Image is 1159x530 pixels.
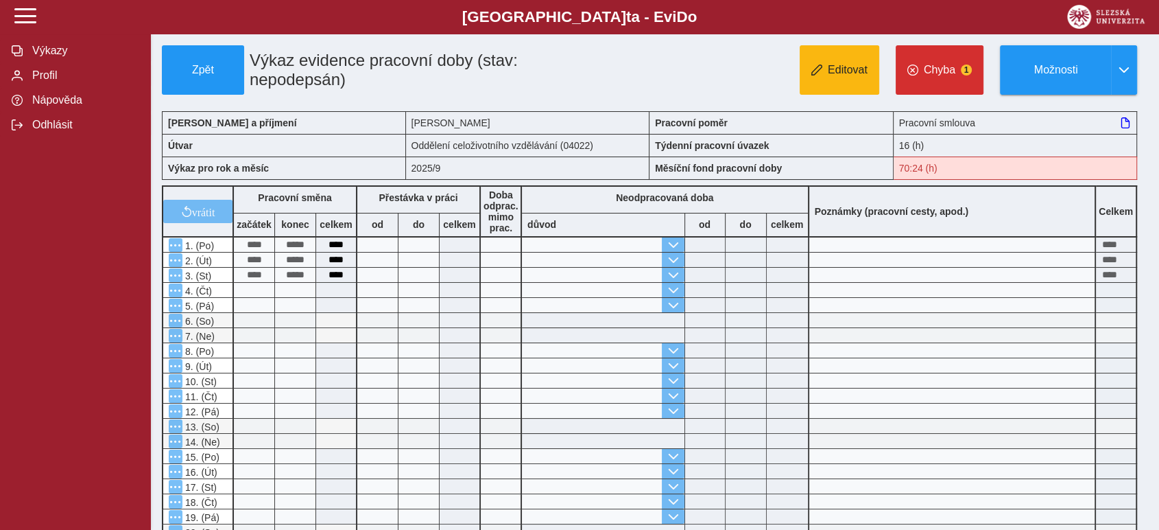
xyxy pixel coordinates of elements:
span: 6. (So) [182,316,214,327]
span: 1 [961,65,972,76]
span: 9. (Út) [182,361,212,372]
span: 11. (Čt) [182,391,217,402]
button: Zpět [162,45,244,95]
button: Menu [169,389,182,403]
button: Menu [169,253,182,267]
button: Menu [169,404,182,418]
b: Přestávka v práci [379,192,457,203]
b: začátek [234,219,274,230]
h1: Výkaz evidence pracovní doby (stav: nepodepsán) [244,45,573,95]
img: logo_web_su.png [1067,5,1145,29]
span: 12. (Pá) [182,406,219,417]
div: Fond pracovní doby (70:24 h) a součet hodin (9 h) se neshodují! [894,157,1138,180]
span: 16. (Út) [182,467,217,478]
span: Chyba [924,64,955,76]
span: 10. (St) [182,376,217,387]
b: celkem [440,219,479,230]
span: vrátit [192,206,215,217]
b: [GEOGRAPHIC_DATA] a - Evi [41,8,1118,26]
span: 18. (Čt) [182,497,217,508]
button: Menu [169,465,182,479]
span: 4. (Čt) [182,286,212,297]
b: konec [275,219,315,230]
button: Menu [169,344,182,358]
span: 7. (Ne) [182,331,215,342]
span: 5. (Pá) [182,301,214,312]
button: Menu [169,510,182,524]
button: Menu [169,359,182,373]
div: Oddělení celoživotního vzdělávání (04022) [406,134,650,157]
span: 3. (St) [182,270,211,281]
span: 2. (Út) [182,255,212,266]
span: o [688,8,697,25]
b: [PERSON_NAME] a příjmení [168,117,296,128]
b: Měsíční fond pracovní doby [655,163,782,174]
b: důvod [527,219,556,230]
span: Nápověda [28,94,139,106]
b: Pracovní poměr [655,117,728,128]
button: Menu [169,480,182,494]
span: Výkazy [28,45,139,57]
span: 1. (Po) [182,240,214,251]
button: Menu [169,435,182,448]
button: Menu [169,314,182,327]
span: Editovat [828,64,868,76]
b: Celkem [1099,206,1133,217]
span: 17. (St) [182,482,217,493]
span: 19. (Pá) [182,512,219,523]
div: 16 (h) [894,134,1138,157]
span: 15. (Po) [182,452,219,463]
span: Možnosti [1012,64,1100,76]
b: od [357,219,398,230]
button: Možnosti [1000,45,1111,95]
b: Výkaz pro rok a měsíc [168,163,269,174]
b: Týdenní pracovní úvazek [655,140,769,151]
span: D [676,8,687,25]
b: Doba odprac. mimo prac. [483,189,518,233]
button: Menu [169,299,182,312]
button: Chyba1 [896,45,983,95]
button: Menu [169,238,182,252]
span: Odhlásit [28,119,139,131]
b: Neodpracovaná doba [616,192,713,203]
span: 14. (Ne) [182,437,220,448]
span: 8. (Po) [182,346,214,357]
b: Útvar [168,140,193,151]
button: Menu [169,374,182,388]
b: Poznámky (pracovní cesty, apod.) [809,206,975,217]
div: 2025/9 [406,157,650,180]
div: Pracovní smlouva [894,111,1138,134]
button: vrátit [163,200,232,223]
button: Menu [169,268,182,282]
button: Menu [169,419,182,433]
div: [PERSON_NAME] [406,111,650,134]
button: Menu [169,284,182,297]
button: Editovat [800,45,879,95]
span: 13. (So) [182,422,219,433]
button: Menu [169,329,182,343]
button: Menu [169,495,182,509]
b: Pracovní směna [258,192,331,203]
span: Profil [28,69,139,82]
b: celkem [316,219,356,230]
b: do [398,219,439,230]
b: celkem [767,219,808,230]
span: t [626,8,631,25]
button: Menu [169,450,182,463]
b: od [685,219,725,230]
span: Zpět [168,64,238,76]
b: do [726,219,766,230]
